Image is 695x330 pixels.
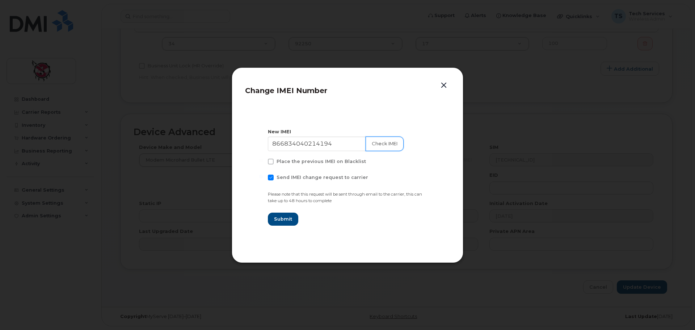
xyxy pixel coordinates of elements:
[268,192,422,204] small: Please note that this request will be sent through email to the carrier, this can take up to 48 h...
[277,159,366,164] span: Place the previous IMEI on Blacklist
[259,175,263,178] input: Send IMEI change request to carrier
[245,86,327,95] span: Change IMEI Number
[664,298,690,325] iframe: Messenger Launcher
[259,159,263,162] input: Place the previous IMEI on Blacklist
[366,137,404,151] button: Check IMEI
[277,175,368,180] span: Send IMEI change request to carrier
[268,128,427,135] div: New IMEI
[274,216,292,222] span: Submit
[268,213,298,226] button: Submit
